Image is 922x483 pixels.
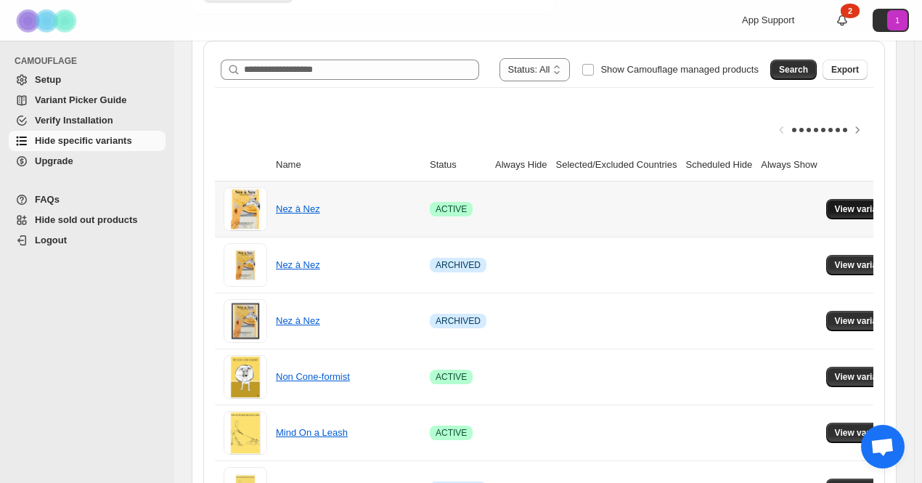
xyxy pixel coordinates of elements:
[272,149,425,182] th: Name
[9,90,166,110] a: Variant Picker Guide
[742,15,794,25] span: App Support
[224,299,267,343] img: Nez à Nez
[835,427,891,439] span: View variants
[35,115,113,126] span: Verify Installation
[9,151,166,171] a: Upgrade
[35,194,60,205] span: FAQs
[887,10,907,31] span: Avatar with initials 1
[831,64,859,76] span: Export
[224,355,267,399] img: Non Cone-formist
[35,235,67,245] span: Logout
[276,203,320,214] a: Nez à Nez
[861,425,905,468] div: Open chat
[35,155,73,166] span: Upgrade
[9,230,166,251] a: Logout
[552,149,682,182] th: Selected/Excluded Countries
[35,74,61,85] span: Setup
[35,135,132,146] span: Hide specific variants
[276,427,348,438] a: Mind On a Leash
[841,4,860,18] div: 2
[835,315,891,327] span: View variants
[835,203,891,215] span: View variants
[436,203,467,215] span: ACTIVE
[9,190,166,210] a: FAQs
[9,210,166,230] a: Hide sold out products
[425,149,491,182] th: Status
[770,60,817,80] button: Search
[12,1,84,41] img: Camouflage
[847,120,868,140] button: Scroll table right one column
[779,64,808,76] span: Search
[873,9,909,32] button: Avatar with initials 1
[835,259,891,271] span: View variants
[35,94,126,105] span: Variant Picker Guide
[826,367,899,387] button: View variants
[276,371,350,382] a: Non Cone-formist
[600,64,759,75] span: Show Camouflage managed products
[9,110,166,131] a: Verify Installation
[224,243,267,287] img: Nez à Nez
[681,149,756,182] th: Scheduled Hide
[826,199,899,219] button: View variants
[276,259,320,270] a: Nez à Nez
[276,315,320,326] a: Nez à Nez
[436,427,467,439] span: ACTIVE
[9,131,166,151] a: Hide specific variants
[826,423,899,443] button: View variants
[895,16,899,25] text: 1
[826,311,899,331] button: View variants
[756,149,821,182] th: Always Show
[15,55,167,67] span: CAMOUFLAGE
[436,371,467,383] span: ACTIVE
[9,70,166,90] a: Setup
[823,60,868,80] button: Export
[224,187,267,231] img: Nez à Nez
[835,371,891,383] span: View variants
[436,259,481,271] span: ARCHIVED
[436,315,481,327] span: ARCHIVED
[224,411,267,455] img: Mind On a Leash
[491,149,552,182] th: Always Hide
[826,255,899,275] button: View variants
[835,13,849,28] a: 2
[35,214,138,225] span: Hide sold out products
